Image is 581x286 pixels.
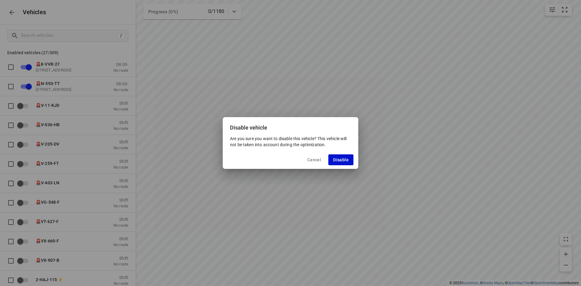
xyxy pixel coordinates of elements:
[328,154,353,165] button: Disable
[230,136,351,148] p: Are you sure you want to disable this vehicle? This vehicle will not be taken into account during...
[302,154,326,165] button: Cancel
[333,157,349,162] span: Disable
[307,157,321,162] span: Cancel
[223,117,358,136] div: Disable vehicle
